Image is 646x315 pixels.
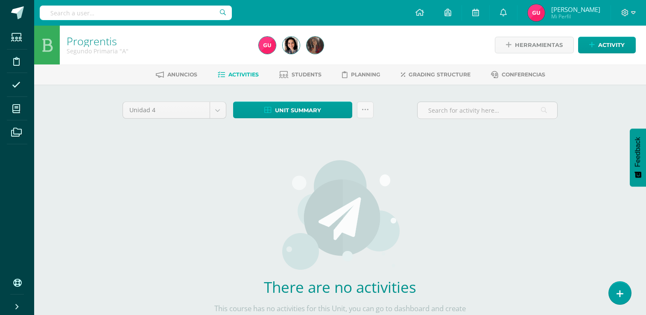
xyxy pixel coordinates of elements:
[228,71,259,78] span: Activities
[233,102,352,118] a: Unit summary
[342,68,380,82] a: Planning
[279,68,322,82] a: Students
[259,37,276,54] img: be674616ac65fc954138655dd538a82d.png
[551,13,600,20] span: Mi Perfil
[307,37,324,54] img: 6fe99df0fdf1a974f0560ec73b862986.png
[528,4,545,21] img: be674616ac65fc954138655dd538a82d.png
[283,37,300,54] img: 6ac9d5fbf140d359e1800776749f7b75.png
[214,277,466,297] h2: There are no activities
[630,128,646,187] button: Feedback - Mostrar encuesta
[634,137,642,167] span: Feedback
[275,102,321,118] span: Unit summary
[67,47,248,55] div: Segundo Primaria 'A'
[67,34,117,48] a: Progrentis
[67,35,248,47] h1: Progrentis
[502,71,545,78] span: Conferencias
[123,102,226,118] a: Unidad 4
[167,71,197,78] span: Anuncios
[578,37,636,53] a: Activity
[491,68,545,82] a: Conferencias
[40,6,232,20] input: Search a user…
[401,68,471,82] a: Grading structure
[156,68,197,82] a: Anuncios
[129,102,203,118] span: Unidad 4
[418,102,557,119] input: Search for activity here…
[351,71,380,78] span: Planning
[515,37,563,53] span: Herramientas
[495,37,574,53] a: Herramientas
[218,68,259,82] a: Activities
[292,71,322,78] span: Students
[280,159,400,270] img: activities.png
[551,5,600,14] span: [PERSON_NAME]
[409,71,471,78] span: Grading structure
[598,37,625,53] span: Activity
